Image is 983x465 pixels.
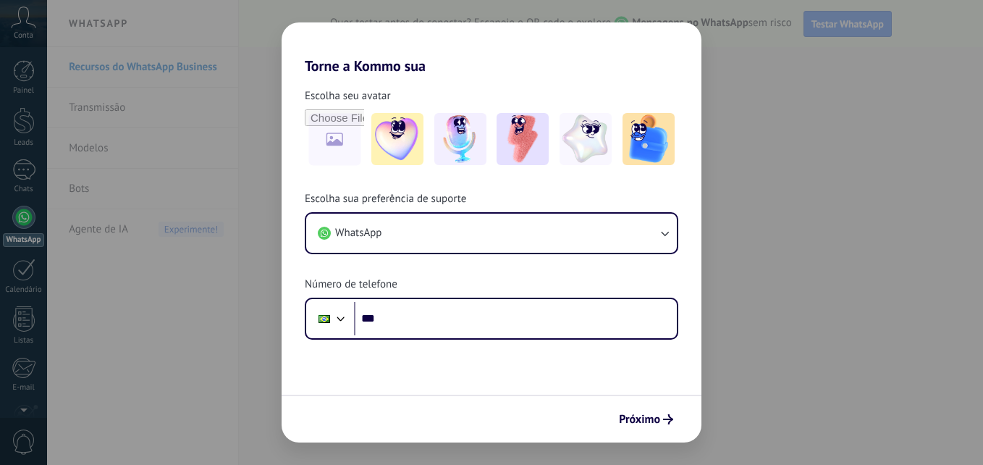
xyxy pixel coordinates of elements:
[282,22,701,75] h2: Torne a Kommo sua
[311,303,338,334] div: Brazil: + 55
[619,414,660,424] span: Próximo
[306,214,677,253] button: WhatsApp
[623,113,675,165] img: -5.jpeg
[497,113,549,165] img: -3.jpeg
[305,192,466,206] span: Escolha sua preferência de suporte
[612,407,680,432] button: Próximo
[434,113,486,165] img: -2.jpeg
[560,113,612,165] img: -4.jpeg
[335,226,381,240] span: WhatsApp
[305,277,397,292] span: Número de telefone
[371,113,423,165] img: -1.jpeg
[305,89,391,104] span: Escolha seu avatar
